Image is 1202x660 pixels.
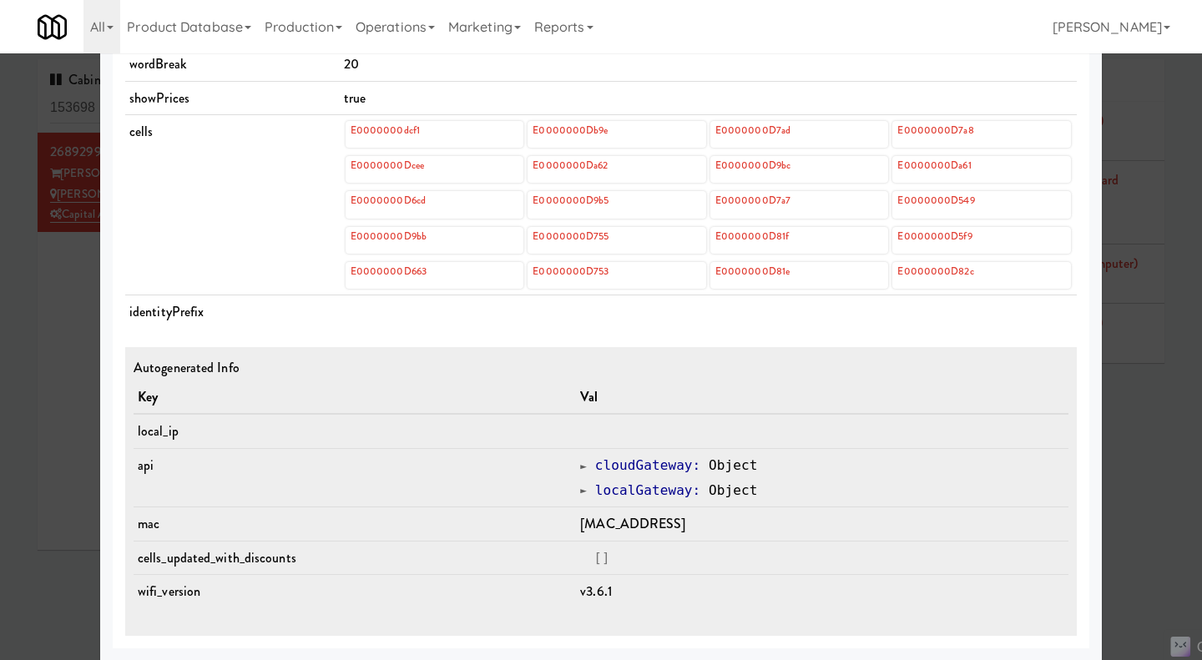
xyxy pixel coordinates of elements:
[134,507,576,542] td: mac
[709,457,757,473] span: Object
[125,81,340,115] td: showPrices
[714,191,792,209] a: E0000000D7a7
[134,358,240,377] span: Autogenerated Info
[693,482,701,498] span: :
[134,575,576,608] td: wifi_version
[349,262,428,280] a: E0000000D663
[531,121,609,139] a: E0000000Db9e
[896,227,973,245] a: E0000000D5f9
[125,48,340,82] td: wordBreak
[344,88,366,108] span: true
[595,482,693,498] span: localGateway
[896,262,975,280] a: E0000000D82c
[349,121,422,139] a: E0000000dcf1
[531,191,610,209] a: E0000000D9b5
[595,457,693,473] span: cloudGateway
[134,380,576,415] th: Key
[896,121,975,139] a: E0000000D7a8
[896,191,976,209] a: E0000000D549
[709,482,757,498] span: Object
[580,514,685,533] span: [MAC_ADDRESS]
[531,227,610,245] a: E0000000D755
[714,121,792,139] a: E0000000D7ad
[134,448,576,506] td: api
[134,414,576,448] td: local_ip
[531,156,609,174] a: E0000000Da62
[38,13,67,42] img: Micromart
[349,227,428,245] a: E0000000D9bb
[125,295,340,328] td: identityPrefix
[134,541,576,575] td: cells_updated_with_discounts
[693,457,701,473] span: :
[344,54,359,73] span: 20
[125,115,340,295] td: cells
[714,227,790,245] a: E0000000D81f
[576,380,1068,415] th: Val
[896,156,972,174] a: E0000000Da61
[349,156,426,174] a: E0000000Dcee
[531,262,610,280] a: E0000000D753
[580,582,612,601] span: v3.6.1
[349,191,427,209] a: E0000000D6cd
[714,262,791,280] a: E0000000D81e
[714,156,792,174] a: E0000000D9bc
